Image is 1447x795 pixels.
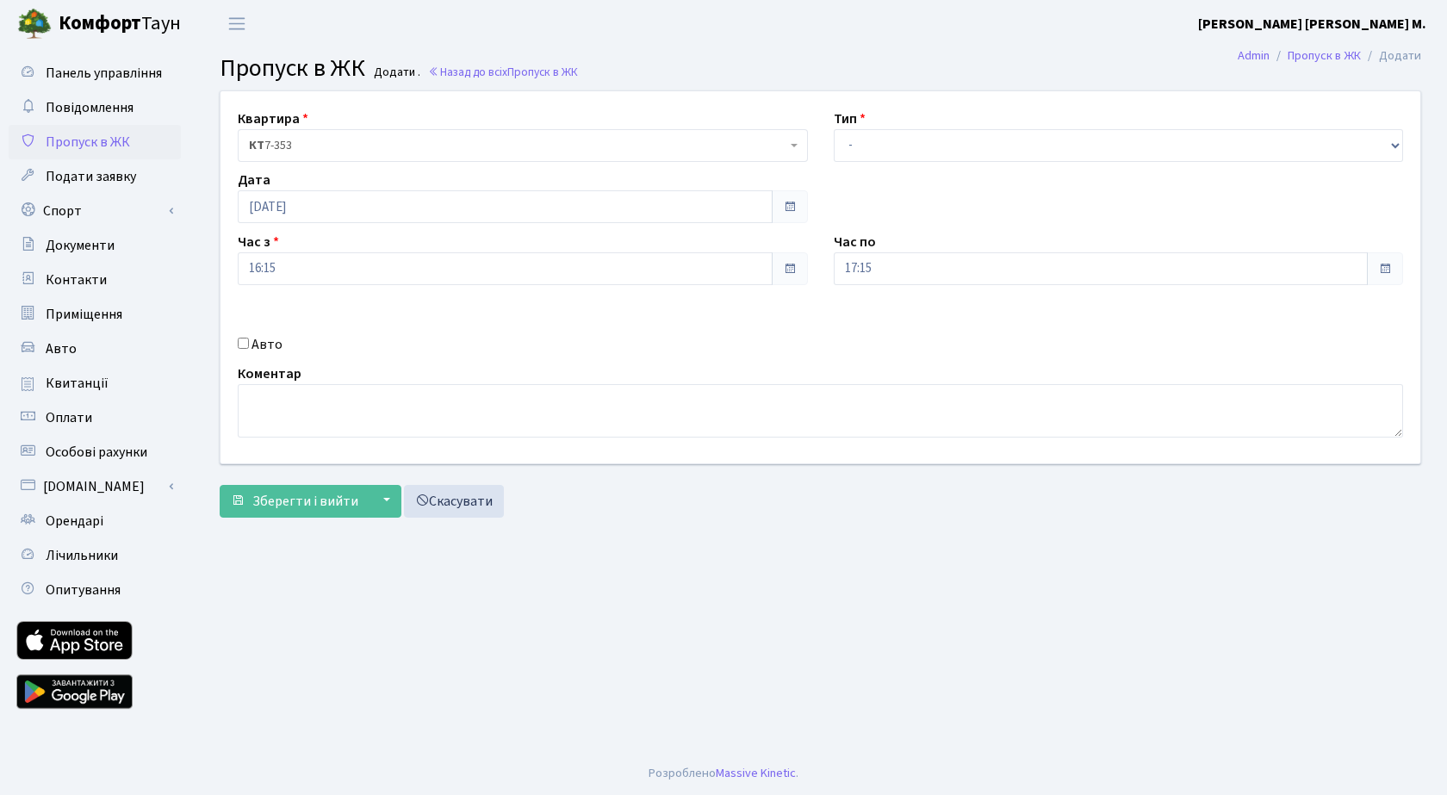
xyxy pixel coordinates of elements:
[9,228,181,263] a: Документи
[9,504,181,538] a: Орендарі
[46,98,134,117] span: Повідомлення
[46,546,118,565] span: Лічильники
[9,435,181,469] a: Особові рахунки
[46,408,92,427] span: Оплати
[46,236,115,255] span: Документи
[9,194,181,228] a: Спорт
[59,9,141,37] b: Комфорт
[9,332,181,366] a: Авто
[9,401,181,435] a: Оплати
[9,366,181,401] a: Квитанції
[249,137,786,154] span: <b>КТ</b>&nbsp;&nbsp;&nbsp;&nbsp;7-353
[716,764,796,782] a: Massive Kinetic
[507,64,578,80] span: Пропуск в ЖК
[46,305,122,324] span: Приміщення
[46,270,107,289] span: Контакти
[9,469,181,504] a: [DOMAIN_NAME]
[1198,15,1426,34] b: [PERSON_NAME] [PERSON_NAME] М.
[834,232,876,252] label: Час по
[1288,47,1361,65] a: Пропуск в ЖК
[9,56,181,90] a: Панель управління
[404,485,504,518] a: Скасувати
[215,9,258,38] button: Переключити навігацію
[834,109,866,129] label: Тип
[370,65,420,80] small: Додати .
[17,7,52,41] img: logo.png
[46,167,136,186] span: Подати заявку
[249,137,264,154] b: КТ
[1238,47,1270,65] a: Admin
[220,485,370,518] button: Зберегти і вийти
[9,263,181,297] a: Контакти
[649,764,798,783] div: Розроблено .
[1212,38,1447,74] nav: breadcrumb
[46,64,162,83] span: Панель управління
[1361,47,1421,65] li: Додати
[46,443,147,462] span: Особові рахунки
[252,334,283,355] label: Авто
[46,133,130,152] span: Пропуск в ЖК
[59,9,181,39] span: Таун
[9,125,181,159] a: Пропуск в ЖК
[46,581,121,599] span: Опитування
[252,492,358,511] span: Зберегти і вийти
[238,232,279,252] label: Час з
[9,90,181,125] a: Повідомлення
[9,297,181,332] a: Приміщення
[238,109,308,129] label: Квартира
[238,363,301,384] label: Коментар
[46,374,109,393] span: Квитанції
[238,170,270,190] label: Дата
[238,129,808,162] span: <b>КТ</b>&nbsp;&nbsp;&nbsp;&nbsp;7-353
[428,64,578,80] a: Назад до всіхПропуск в ЖК
[9,159,181,194] a: Подати заявку
[9,573,181,607] a: Опитування
[1198,14,1426,34] a: [PERSON_NAME] [PERSON_NAME] М.
[46,339,77,358] span: Авто
[220,51,365,85] span: Пропуск в ЖК
[46,512,103,531] span: Орендарі
[9,538,181,573] a: Лічильники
